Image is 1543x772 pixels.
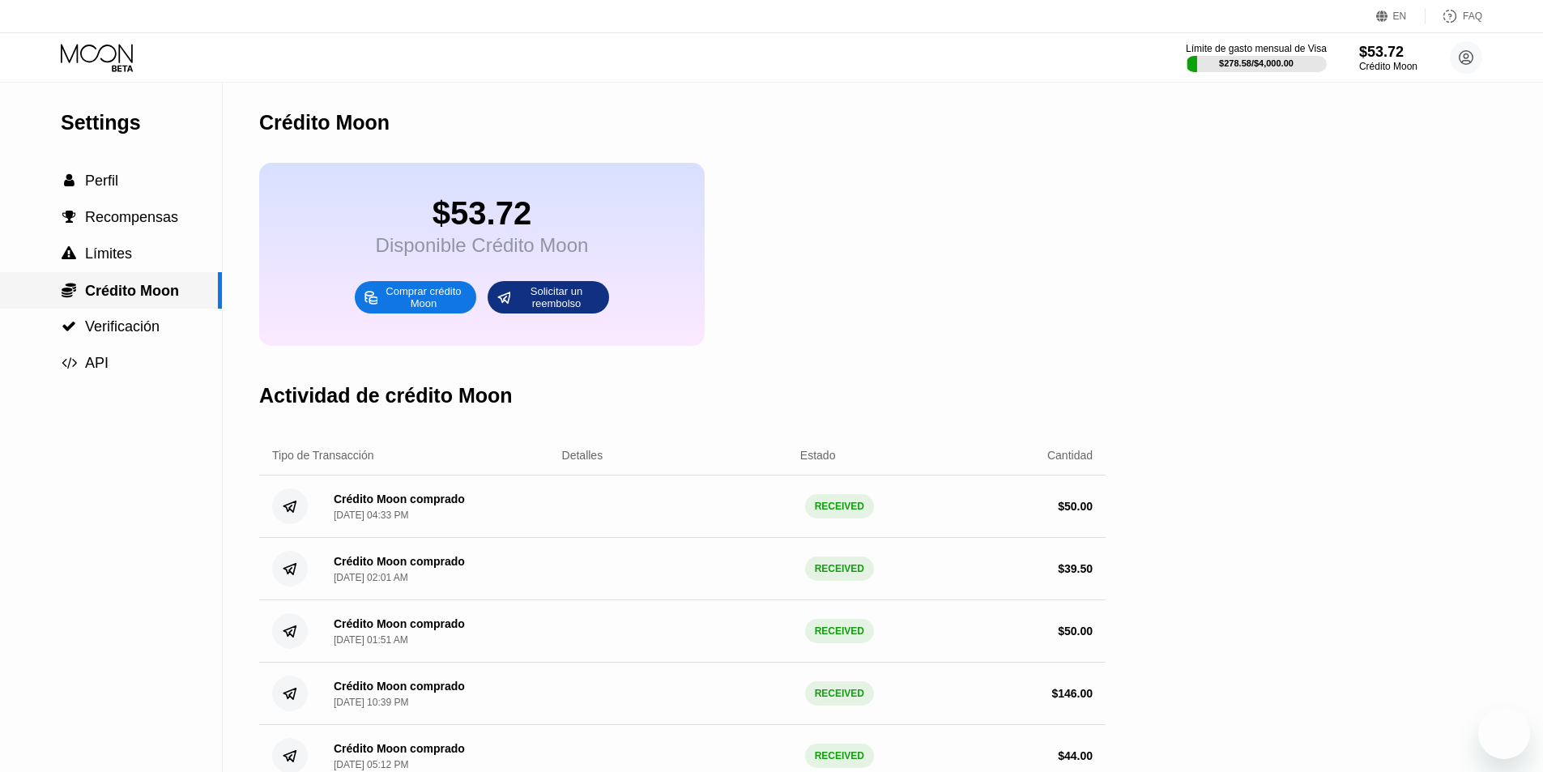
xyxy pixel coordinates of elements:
[1359,44,1417,61] div: $53.72
[1219,58,1294,68] div: $278.58 / $4,000.00
[62,282,76,298] span: 
[334,697,408,708] div: [DATE] 10:39 PM
[800,449,836,462] div: Estado
[334,634,408,646] div: [DATE] 01:51 AM
[334,510,408,521] div: [DATE] 04:33 PM
[1478,707,1530,759] iframe: Botón para iniciar la ventana de mensajería
[259,111,390,134] div: Crédito Moon
[805,681,874,706] div: RECEIVED
[85,318,160,335] span: Verificación
[1463,11,1482,22] div: FAQ
[562,449,603,462] div: Detalles
[1359,44,1417,72] div: $53.72Crédito Moon
[1359,61,1417,72] div: Crédito Moon
[61,173,77,188] div: 
[64,173,75,188] span: 
[85,355,109,371] span: API
[334,572,408,583] div: [DATE] 02:01 AM
[376,234,589,257] div: Disponible Crédito Moon
[259,384,513,407] div: Actividad de crédito Moon
[85,283,179,299] span: Crédito Moon
[61,210,77,224] div: 
[334,742,465,755] div: Crédito Moon comprado
[62,356,77,370] span: 
[1051,687,1093,700] div: $ 146.00
[1186,43,1327,72] div: Límite de gasto mensual de Visa$278.58/$4,000.00
[61,356,77,370] div: 
[1058,500,1093,513] div: $ 50.00
[1426,8,1482,24] div: FAQ
[272,449,374,462] div: Tipo de Transacción
[1058,749,1093,762] div: $ 44.00
[488,281,609,313] div: Solicitar un reembolso
[85,173,118,189] span: Perfil
[1393,11,1407,22] div: EN
[355,281,476,313] div: Comprar crédito Moon
[334,617,465,630] div: Crédito Moon comprado
[805,557,874,581] div: RECEIVED
[62,210,76,224] span: 
[61,282,77,298] div: 
[334,680,465,693] div: Crédito Moon comprado
[805,619,874,643] div: RECEIVED
[62,246,76,261] span: 
[334,555,465,568] div: Crédito Moon comprado
[85,209,178,225] span: Recompensas
[1058,562,1093,575] div: $ 39.50
[61,111,222,134] div: Settings
[1047,449,1093,462] div: Cantidad
[334,759,408,770] div: [DATE] 05:12 PM
[376,195,589,232] div: $53.72
[1186,43,1327,54] div: Límite de gasto mensual de Visa
[512,284,601,310] div: Solicitar un reembolso
[805,494,874,518] div: RECEIVED
[1058,625,1093,638] div: $ 50.00
[61,246,77,261] div: 
[85,245,132,262] span: Límites
[62,319,76,334] span: 
[61,319,77,334] div: 
[334,493,465,505] div: Crédito Moon comprado
[1376,8,1426,24] div: EN
[805,744,874,768] div: RECEIVED
[379,284,468,310] div: Comprar crédito Moon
